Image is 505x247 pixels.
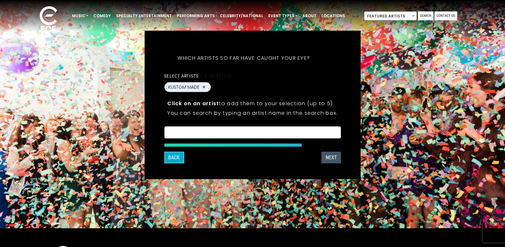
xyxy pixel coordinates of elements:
[113,10,174,21] a: Specialty Entertainment
[91,10,113,21] a: Comedy
[168,130,336,136] textarea: Search
[319,10,348,21] a: Locations
[167,99,219,107] strong: Click on an artist
[198,73,232,78] span: (1/5 selected)
[167,99,337,107] p: to add them to your selection (up to 5).
[164,73,231,79] label: Select artists
[69,10,91,21] a: Music
[321,152,341,163] button: Next
[435,11,457,20] a: Contact Us
[32,4,64,35] img: ece_new_logo_whitev2-1.png
[174,10,217,21] a: Performing Arts
[300,10,319,21] a: About
[364,11,417,20] span: Featured Artists
[217,10,266,21] a: Celebrity/National
[168,84,199,90] span: KUSTOM MADE
[164,152,184,163] button: Back
[418,11,433,20] a: Search
[164,46,323,69] h5: Which artists so far have caught your eye?
[201,84,206,90] button: Remove KUSTOM MADE
[167,109,337,117] p: You can search by typing an artist name in the search box.
[266,10,300,21] a: Event Types
[364,12,416,21] span: Featured Artists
